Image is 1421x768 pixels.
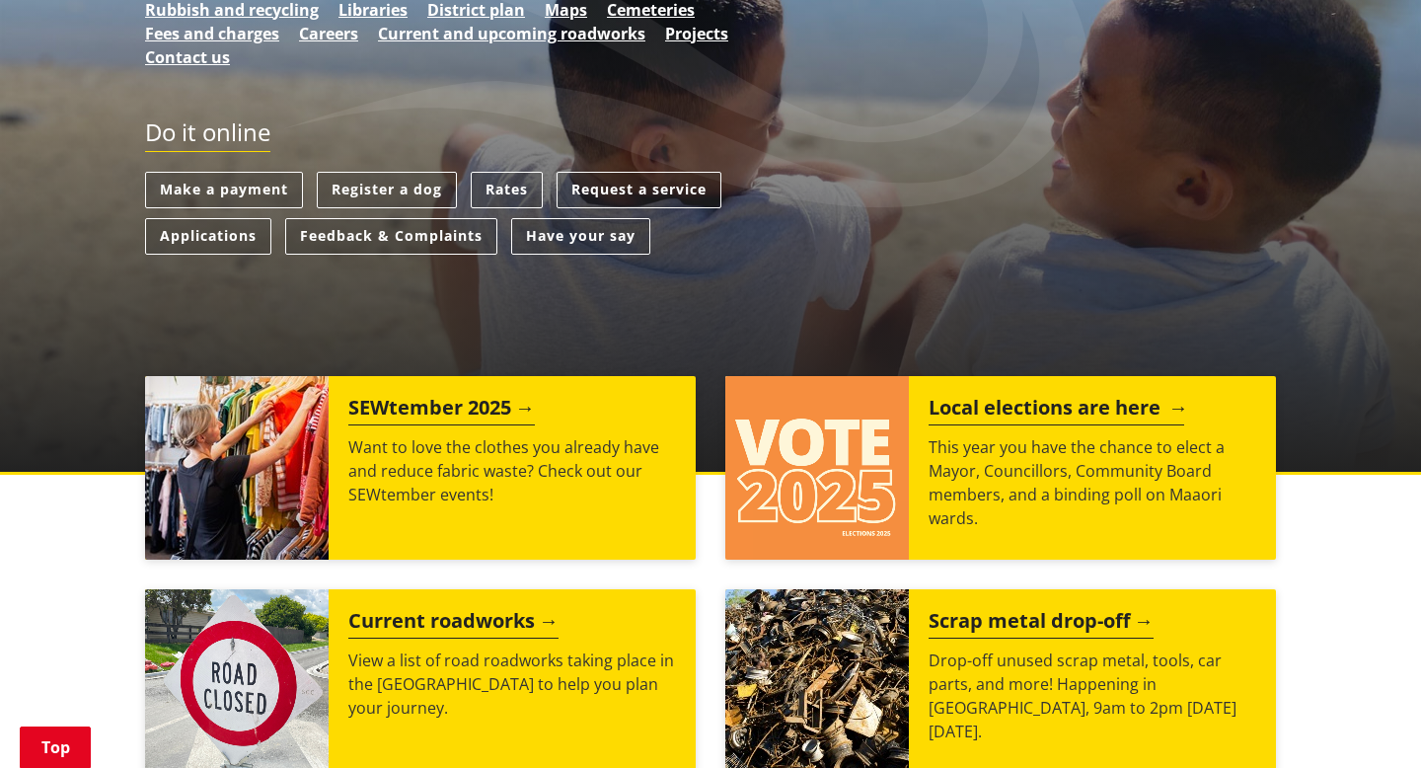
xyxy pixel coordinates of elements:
[145,118,270,153] h2: Do it online
[145,218,271,255] a: Applications
[665,22,728,45] a: Projects
[929,435,1256,530] p: This year you have the chance to elect a Mayor, Councillors, Community Board members, and a bindi...
[145,45,230,69] a: Contact us
[145,22,279,45] a: Fees and charges
[145,172,303,208] a: Make a payment
[145,376,329,560] img: SEWtember
[929,396,1184,425] h2: Local elections are here
[299,22,358,45] a: Careers
[348,396,535,425] h2: SEWtember 2025
[929,609,1154,639] h2: Scrap metal drop-off
[725,376,909,560] img: Vote 2025
[348,435,676,506] p: Want to love the clothes you already have and reduce fabric waste? Check out our SEWtember events!
[929,649,1256,743] p: Drop-off unused scrap metal, tools, car parts, and more! Happening in [GEOGRAPHIC_DATA], 9am to 2...
[378,22,645,45] a: Current and upcoming roadworks
[557,172,721,208] a: Request a service
[511,218,650,255] a: Have your say
[145,376,696,560] a: SEWtember 2025 Want to love the clothes you already have and reduce fabric waste? Check out our S...
[725,376,1276,560] a: Local elections are here This year you have the chance to elect a Mayor, Councillors, Community B...
[348,649,676,720] p: View a list of road roadworks taking place in the [GEOGRAPHIC_DATA] to help you plan your journey.
[285,218,497,255] a: Feedback & Complaints
[20,727,91,768] a: Top
[348,609,559,639] h2: Current roadworks
[1330,685,1401,756] iframe: Messenger Launcher
[317,172,457,208] a: Register a dog
[471,172,543,208] a: Rates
